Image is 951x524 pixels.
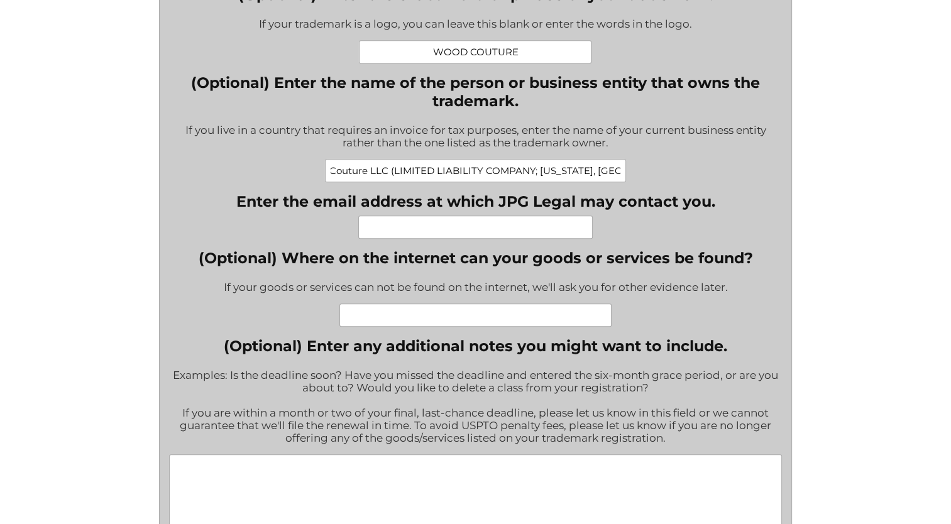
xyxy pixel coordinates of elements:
label: (Optional) Where on the internet can your goods or services be found? [198,249,752,267]
div: If your trademark is a logo, you can leave this blank or enter the words in the logo. [238,9,713,40]
div: Examples: Is the deadline soon? Have you missed the deadline and entered the six-month grace peri... [169,361,783,454]
div: If you live in a country that requires an invoice for tax purposes, enter the name of your curren... [169,116,783,159]
label: (Optional) Enter any additional notes you might want to include. [169,337,783,355]
div: If your goods or services can not be found on the internet, we'll ask you for other evidence later. [198,273,752,303]
label: (Optional) Enter the name of the person or business entity that owns the trademark. [169,74,783,110]
label: Enter the email address at which JPG Legal may contact you. [236,192,715,210]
